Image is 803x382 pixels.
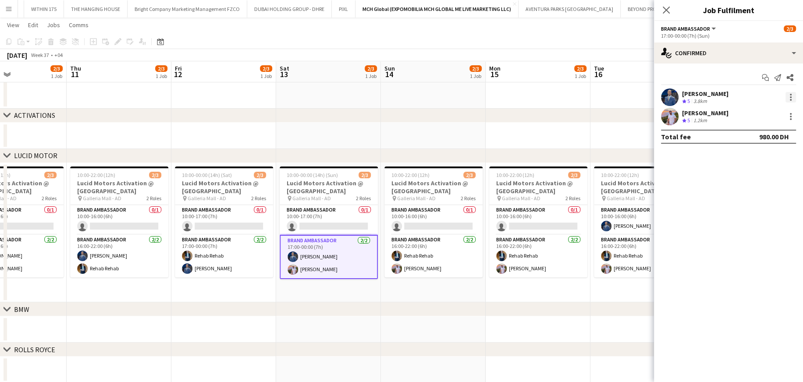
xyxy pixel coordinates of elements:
span: Galleria Mall - AD [83,195,121,202]
span: 15 [488,69,501,79]
app-card-role: Brand Ambassador2/216:00-22:00 (6h)Rehab Rehab[PERSON_NAME] [384,235,483,277]
div: +04 [54,52,63,58]
span: 13 [278,69,289,79]
span: 2/3 [463,172,476,178]
app-job-card: 10:00-22:00 (12h)2/3Lucid Motors Activation @ [GEOGRAPHIC_DATA] Galleria Mall - AD2 RolesBrand Am... [384,166,483,277]
span: 2 Roles [42,195,57,202]
span: Galleria Mall - AD [188,195,226,202]
div: 1 Job [365,73,377,79]
app-card-role: Brand Ambassador0/110:00-17:00 (7h) [280,205,378,235]
span: 10:00-00:00 (14h) (Sun) [287,172,338,178]
span: Mon [489,64,501,72]
div: 1 Job [575,73,586,79]
span: 5 [687,117,690,124]
div: 17:00-00:00 (7h) (Sun) [661,32,796,39]
app-card-role: Brand Ambassador0/110:00-16:00 (6h) [384,205,483,235]
div: 980.00 DH [759,132,789,141]
div: BMW [14,305,29,314]
h3: Lucid Motors Activation @ [GEOGRAPHIC_DATA] [70,179,168,195]
span: 16 [593,69,604,79]
span: 2/3 [574,65,586,72]
span: Jobs [47,21,60,29]
span: Sun [384,64,395,72]
span: Comms [69,21,89,29]
h3: Lucid Motors Activation @ [GEOGRAPHIC_DATA] [384,179,483,195]
span: 2 Roles [565,195,580,202]
span: View [7,21,19,29]
span: 2/3 [260,65,272,72]
app-card-role: Brand Ambassador2/216:00-22:00 (6h)[PERSON_NAME]Rehab Rehab [70,235,168,277]
button: DUBAI HOLDING GROUP - DHRE [247,0,332,18]
a: View [4,19,23,31]
span: Edit [28,21,38,29]
app-card-role: Brand Ambassador2/216:00-22:00 (6h)Rehab Rehab[PERSON_NAME] [489,235,587,277]
app-card-role: Brand Ambassador0/110:00-16:00 (6h) [489,205,587,235]
span: 10:00-00:00 (14h) (Sat) [182,172,232,178]
span: 11 [69,69,81,79]
app-job-card: 10:00-00:00 (14h) (Sun)2/3Lucid Motors Activation @ [GEOGRAPHIC_DATA] Galleria Mall - AD2 RolesBr... [280,166,378,279]
div: [PERSON_NAME] [682,109,728,117]
h3: Job Fulfilment [654,4,803,16]
a: Edit [25,19,42,31]
span: 2/3 [359,172,371,178]
h3: Lucid Motors Activation @ [GEOGRAPHIC_DATA] [175,179,273,195]
button: MCH Global (EXPOMOBILIA MCH GLOBAL ME LIVE MARKETING LLC) [355,0,519,18]
span: 10:00-22:00 (12h) [77,172,115,178]
a: Jobs [43,19,64,31]
span: Fri [175,64,182,72]
app-card-role: Brand Ambassador1/110:00-16:00 (6h)[PERSON_NAME] [594,205,692,235]
span: 10:00-22:00 (12h) [601,172,639,178]
div: ACTIVATIONS [14,111,55,120]
span: Galleria Mall - AD [292,195,331,202]
button: Bright Company Marketing Management FZCO [128,0,247,18]
span: 14 [383,69,395,79]
app-job-card: 10:00-00:00 (14h) (Sat)2/3Lucid Motors Activation @ [GEOGRAPHIC_DATA] Galleria Mall - AD2 RolesBr... [175,166,273,277]
div: [DATE] [7,51,27,60]
a: Comms [65,19,92,31]
span: 2 Roles [461,195,476,202]
span: 5 [687,98,690,104]
div: 1.2km [692,117,709,124]
div: 1 Job [51,73,62,79]
span: 2/3 [469,65,482,72]
span: Sat [280,64,289,72]
button: Brand Ambassador [661,25,717,32]
app-job-card: 10:00-22:00 (12h)2/3Lucid Motors Activation @ [GEOGRAPHIC_DATA] Galleria Mall - AD2 RolesBrand Am... [70,166,168,277]
h3: Lucid Motors Activation @ [GEOGRAPHIC_DATA] [489,179,587,195]
button: BEYOND PROPERTIES/ OMNIYAT [621,0,705,18]
app-card-role: Brand Ambassador2/217:00-00:00 (7h)Rehab Rehab[PERSON_NAME] [175,235,273,277]
div: ROLLS ROYCE [14,345,55,354]
span: 2/3 [568,172,580,178]
span: 2/3 [365,65,377,72]
div: 1 Job [470,73,481,79]
app-card-role: Brand Ambassador2/216:00-22:00 (6h)Rehab Rehab[PERSON_NAME] [594,235,692,277]
div: LUCID MOTOR [14,151,57,160]
span: Galleria Mall - AD [397,195,436,202]
div: Confirmed [654,42,803,64]
h3: Lucid Motors Activation @ [GEOGRAPHIC_DATA] [594,179,692,195]
span: Week 37 [29,52,51,58]
span: 10:00-22:00 (12h) [391,172,430,178]
span: 2/3 [50,65,63,72]
span: Galleria Mall - AD [607,195,645,202]
h3: Lucid Motors Activation @ [GEOGRAPHIC_DATA] [280,179,378,195]
button: THE HANGING HOUSE [64,0,128,18]
app-job-card: 10:00-22:00 (12h)2/3Lucid Motors Activation @ [GEOGRAPHIC_DATA] Galleria Mall - AD2 RolesBrand Am... [489,166,587,277]
span: 2/3 [155,65,167,72]
div: Total fee [661,132,691,141]
button: WITHIN 175 [24,0,64,18]
span: 2/3 [149,172,161,178]
app-job-card: 10:00-22:00 (12h)3/3Lucid Motors Activation @ [GEOGRAPHIC_DATA] Galleria Mall - AD2 RolesBrand Am... [594,166,692,277]
span: Galleria Mall - AD [502,195,540,202]
div: [PERSON_NAME] [682,90,728,98]
span: 2 Roles [251,195,266,202]
span: 2 Roles [146,195,161,202]
span: 2/3 [44,172,57,178]
span: 2/3 [254,172,266,178]
span: Thu [70,64,81,72]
